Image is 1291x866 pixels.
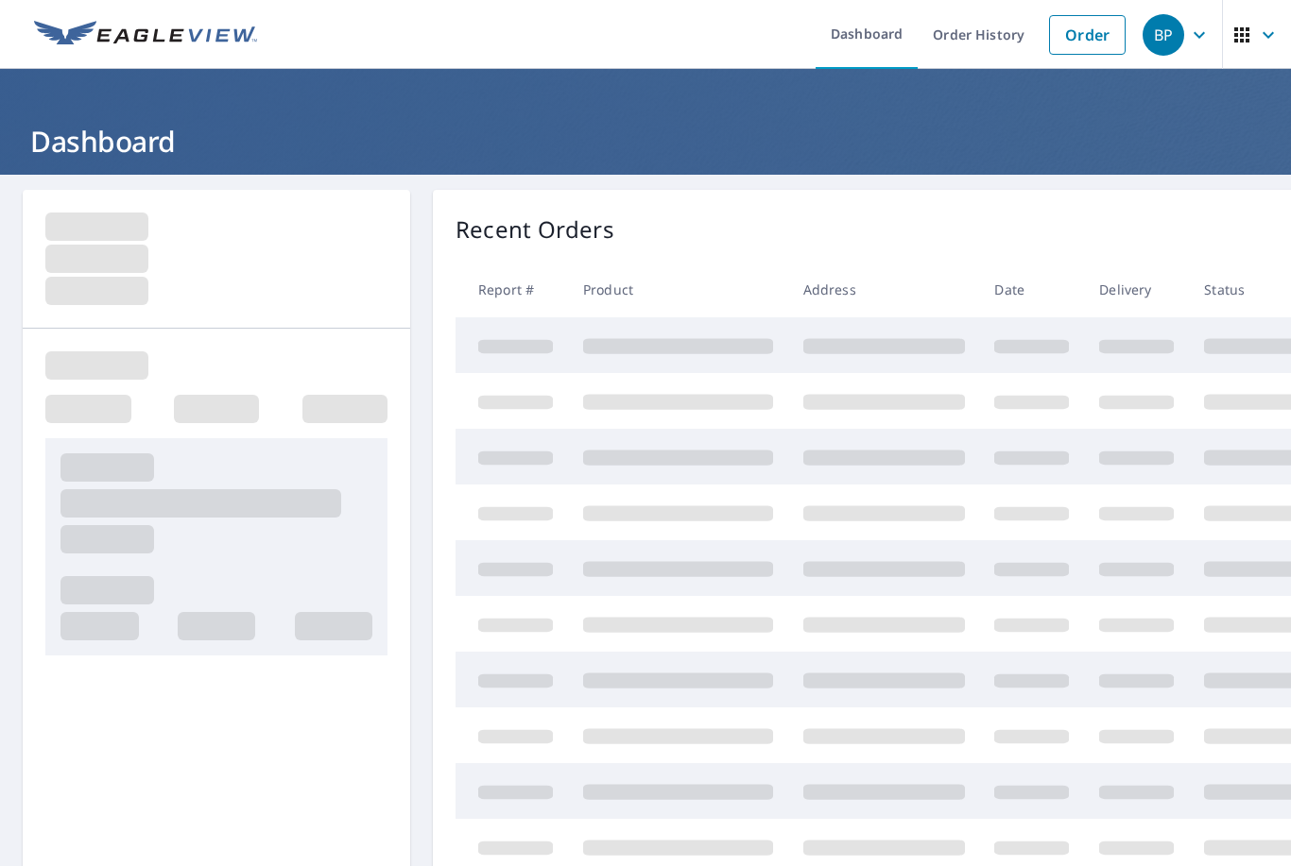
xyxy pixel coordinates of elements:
[788,262,980,317] th: Address
[1143,14,1184,56] div: BP
[1049,15,1126,55] a: Order
[456,212,614,246] p: Recent Orders
[456,262,568,317] th: Report #
[23,122,1268,161] h1: Dashboard
[568,262,788,317] th: Product
[1084,262,1189,317] th: Delivery
[34,21,257,49] img: EV Logo
[979,262,1084,317] th: Date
